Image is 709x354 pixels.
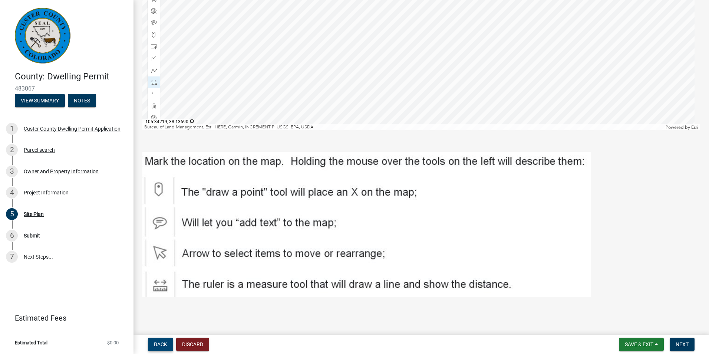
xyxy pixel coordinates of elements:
button: View Summary [15,94,65,107]
wm-modal-confirm: Notes [68,98,96,104]
h4: County: Dwelling Permit [15,71,128,82]
a: Esri [691,125,698,130]
span: Next [676,341,689,347]
wm-modal-confirm: Summary [15,98,65,104]
div: Powered by [664,124,700,130]
button: Discard [176,338,209,351]
div: Submit [24,233,40,238]
div: Bureau of Land Management, Esri, HERE, Garmin, INCREMENT P, USGS, EPA, USDA [142,124,664,130]
div: Owner and Property Information [24,169,99,174]
button: Notes [68,94,96,107]
div: Custer County Dwelling Permit Application [24,126,121,131]
button: Back [148,338,173,351]
div: 1 [6,123,18,135]
button: Next [670,338,695,351]
span: Back [154,341,167,347]
span: 483067 [15,85,119,92]
span: Save & Exit [625,341,653,347]
div: 7 [6,251,18,263]
button: Save & Exit [619,338,664,351]
div: 2 [6,144,18,156]
div: 6 [6,230,18,242]
span: $0.00 [107,340,119,345]
div: 3 [6,165,18,177]
img: Custer County, Colorado [15,8,70,63]
a: Estimated Fees [6,311,122,325]
div: Project Information [24,190,69,195]
img: image_81dc9c01-fb17-4b7f-9849-c4ca079cafd6.png [142,152,591,297]
div: Parcel search [24,147,55,153]
div: 5 [6,208,18,220]
span: Estimated Total [15,340,47,345]
div: Site Plan [24,212,44,217]
div: 4 [6,187,18,199]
